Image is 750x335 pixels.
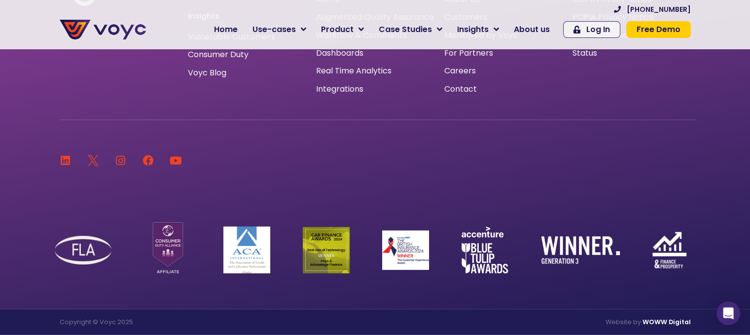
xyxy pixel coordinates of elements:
[627,6,691,13] span: [PHONE_NUMBER]
[614,6,691,13] a: [PHONE_NUMBER]
[626,21,691,38] a: Free Demo
[506,20,557,39] a: About us
[55,236,111,265] img: FLA Logo
[203,205,250,215] a: Privacy Policy
[60,20,146,39] img: voyc-full-logo
[321,24,354,35] span: Product
[637,26,680,33] span: Free Demo
[60,319,370,326] p: Copyright © Voyc 2025
[252,24,296,35] span: Use-cases
[586,26,610,33] span: Log In
[652,232,686,268] img: finance-and-prosperity
[188,51,249,59] a: Consumer Duty
[314,20,371,39] a: Product
[223,227,270,273] img: ACA
[371,20,450,39] a: Case Studies
[462,227,508,273] img: accenture-blue-tulip-awards
[514,24,550,35] span: About us
[379,24,432,35] span: Case Studies
[457,24,489,35] span: Insights
[541,236,620,264] img: winner-generation
[214,24,238,35] span: Home
[450,20,506,39] a: Insights
[380,319,691,326] p: Website by
[563,21,620,38] a: Log In
[303,227,350,273] img: Car Finance Winner logo
[245,20,314,39] a: Use-cases
[131,39,155,51] span: Phone
[643,318,691,326] a: WOWW Digital
[207,20,245,39] a: Home
[716,301,740,325] div: Open Intercom Messenger
[131,80,164,91] span: Job title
